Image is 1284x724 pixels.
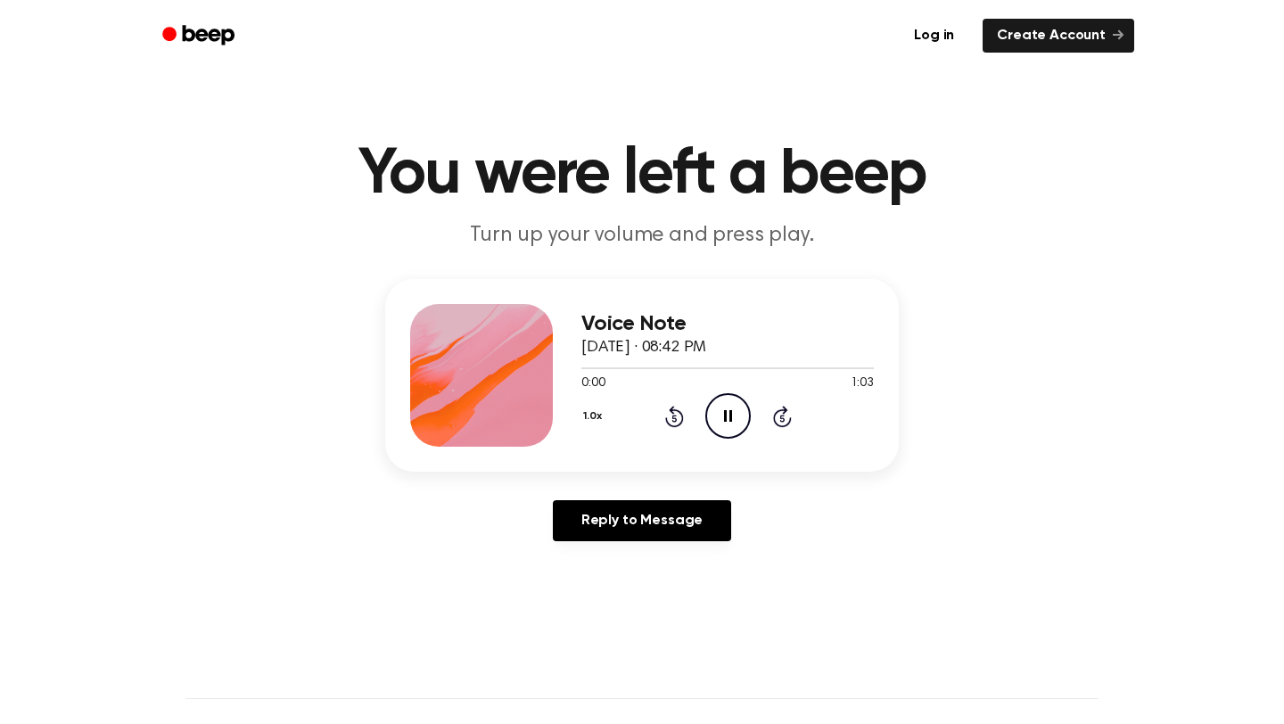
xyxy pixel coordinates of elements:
[581,312,874,336] h3: Voice Note
[896,15,972,56] a: Log in
[581,340,706,356] span: [DATE] · 08:42 PM
[300,221,984,251] p: Turn up your volume and press play.
[581,374,605,393] span: 0:00
[150,19,251,53] a: Beep
[185,143,1099,207] h1: You were left a beep
[553,500,731,541] a: Reply to Message
[983,19,1134,53] a: Create Account
[581,401,608,432] button: 1.0x
[851,374,874,393] span: 1:03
